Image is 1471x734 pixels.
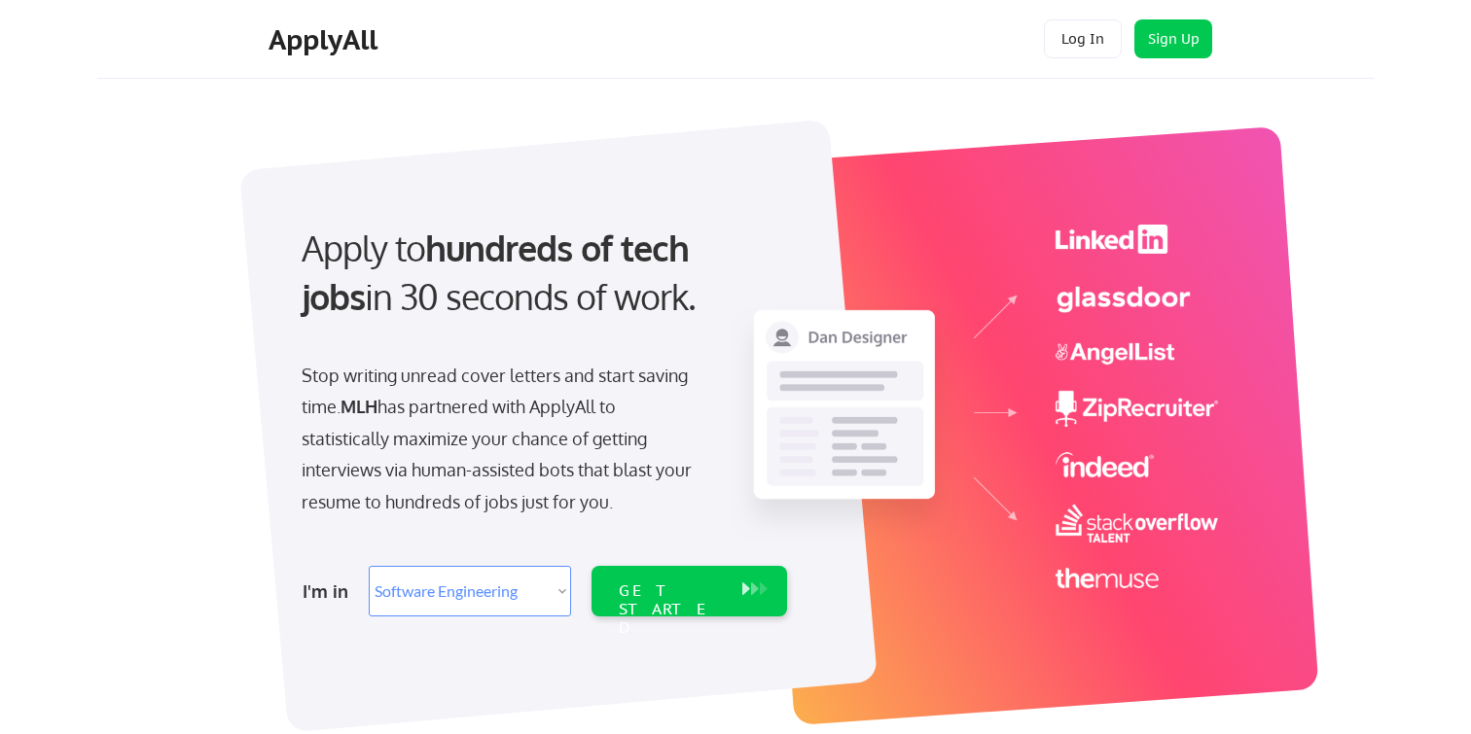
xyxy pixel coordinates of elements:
div: Stop writing unread cover letters and start saving time. has partnered with ApplyAll to statistic... [302,360,701,517]
div: I'm in [303,576,357,607]
button: Log In [1044,19,1122,58]
div: GET STARTED [619,581,723,638]
div: ApplyAll [269,23,383,56]
strong: hundreds of tech jobs [302,226,698,318]
button: Sign Up [1134,19,1212,58]
div: Apply to in 30 seconds of work. [302,224,779,322]
strong: MLH [341,396,377,417]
